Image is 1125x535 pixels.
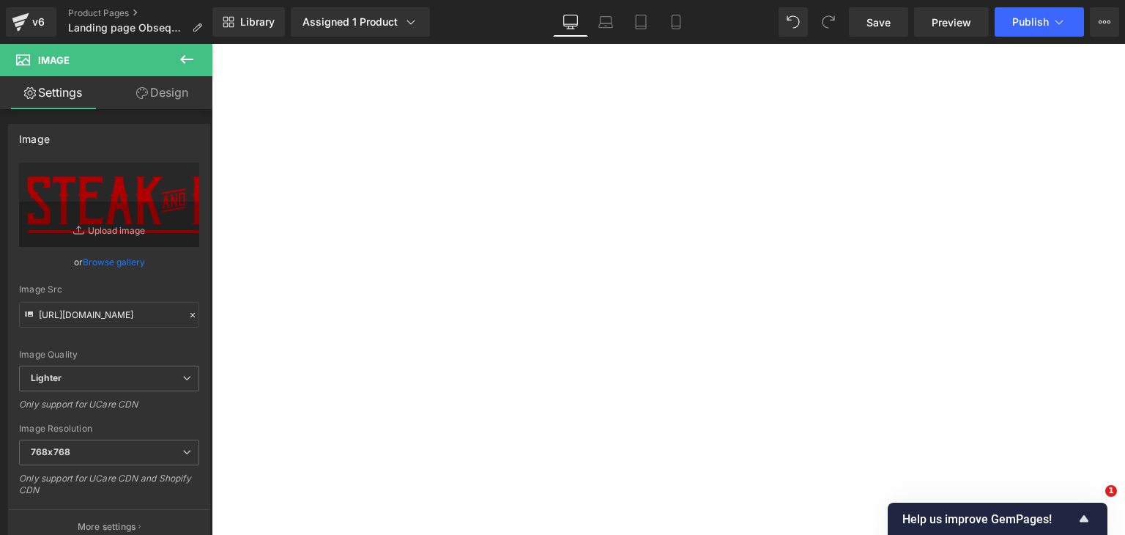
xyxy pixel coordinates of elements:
[83,249,145,275] a: Browse gallery
[109,76,215,109] a: Design
[6,7,56,37] a: v6
[19,125,50,145] div: Image
[68,7,214,19] a: Product Pages
[38,54,70,66] span: Image
[588,7,623,37] a: Laptop
[212,7,285,37] a: New Library
[1090,7,1119,37] button: More
[1012,16,1049,28] span: Publish
[1105,485,1117,497] span: 1
[19,350,199,360] div: Image Quality
[19,399,199,420] div: Only support for UCare CDN
[623,7,658,37] a: Tablet
[31,372,62,383] b: Lighter
[19,254,199,270] div: or
[68,22,186,34] span: Landing page Obsequios
[658,7,694,37] a: Mobile
[914,7,989,37] a: Preview
[19,284,199,295] div: Image Src
[779,7,808,37] button: Undo
[29,12,48,32] div: v6
[19,302,199,328] input: Link
[932,15,971,30] span: Preview
[240,15,275,29] span: Library
[902,512,1075,526] span: Help us improve GemPages!
[866,15,891,30] span: Save
[902,510,1093,528] button: Show survey - Help us improve GemPages!
[553,7,588,37] a: Desktop
[814,7,843,37] button: Redo
[302,15,418,29] div: Assigned 1 Product
[19,424,199,434] div: Image Resolution
[31,446,70,457] b: 768x768
[1075,485,1110,520] iframe: Intercom live chat
[995,7,1084,37] button: Publish
[78,520,136,534] p: More settings
[19,473,199,506] div: Only support for UCare CDN and Shopify CDN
